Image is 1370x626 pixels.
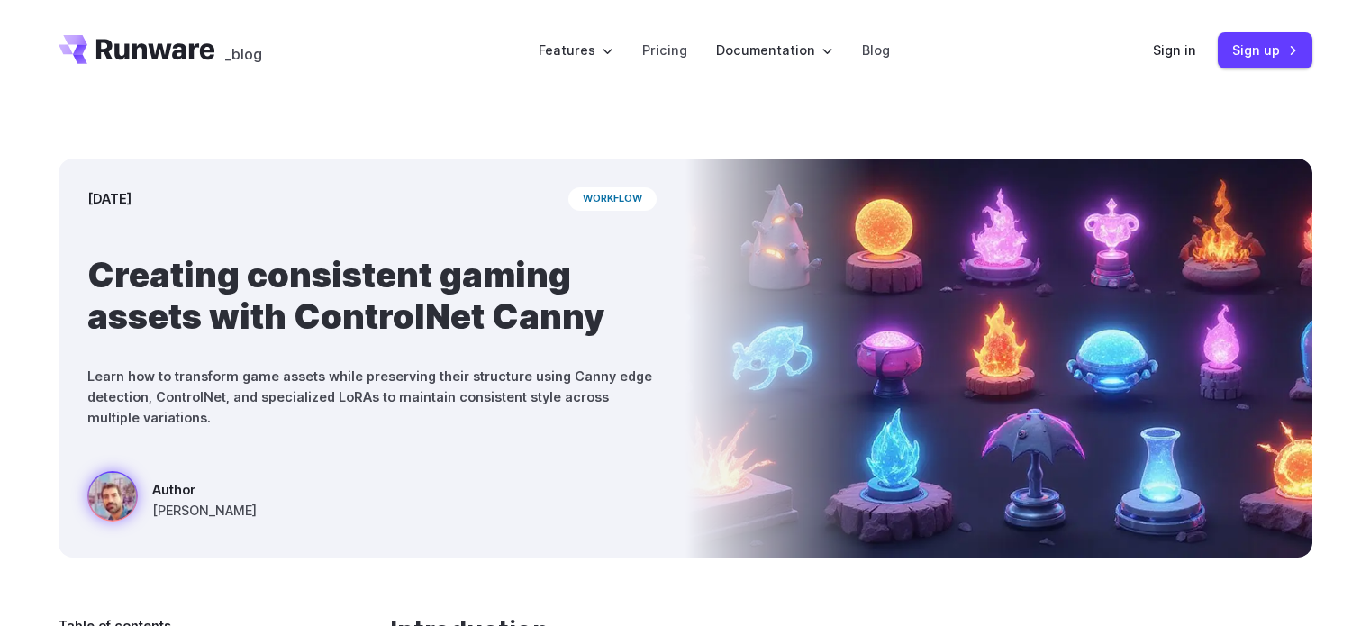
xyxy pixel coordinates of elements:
[685,159,1312,558] img: An array of glowing, stylized elemental orbs and flames in various containers and stands, depicte...
[716,40,833,60] label: Documentation
[87,471,257,529] a: An array of glowing, stylized elemental orbs and flames in various containers and stands, depicte...
[87,188,132,209] time: [DATE]
[225,47,262,61] span: _blog
[152,479,257,500] span: Author
[87,254,657,337] h1: Creating consistent gaming assets with ControlNet Canny
[152,500,257,521] span: [PERSON_NAME]
[225,35,262,64] a: _blog
[862,40,890,60] a: Blog
[87,366,657,428] p: Learn how to transform game assets while preserving their structure using Canny edge detection, C...
[642,40,687,60] a: Pricing
[539,40,613,60] label: Features
[1218,32,1312,68] a: Sign up
[568,187,657,211] span: workflow
[59,35,215,64] a: Go to /
[1153,40,1196,60] a: Sign in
